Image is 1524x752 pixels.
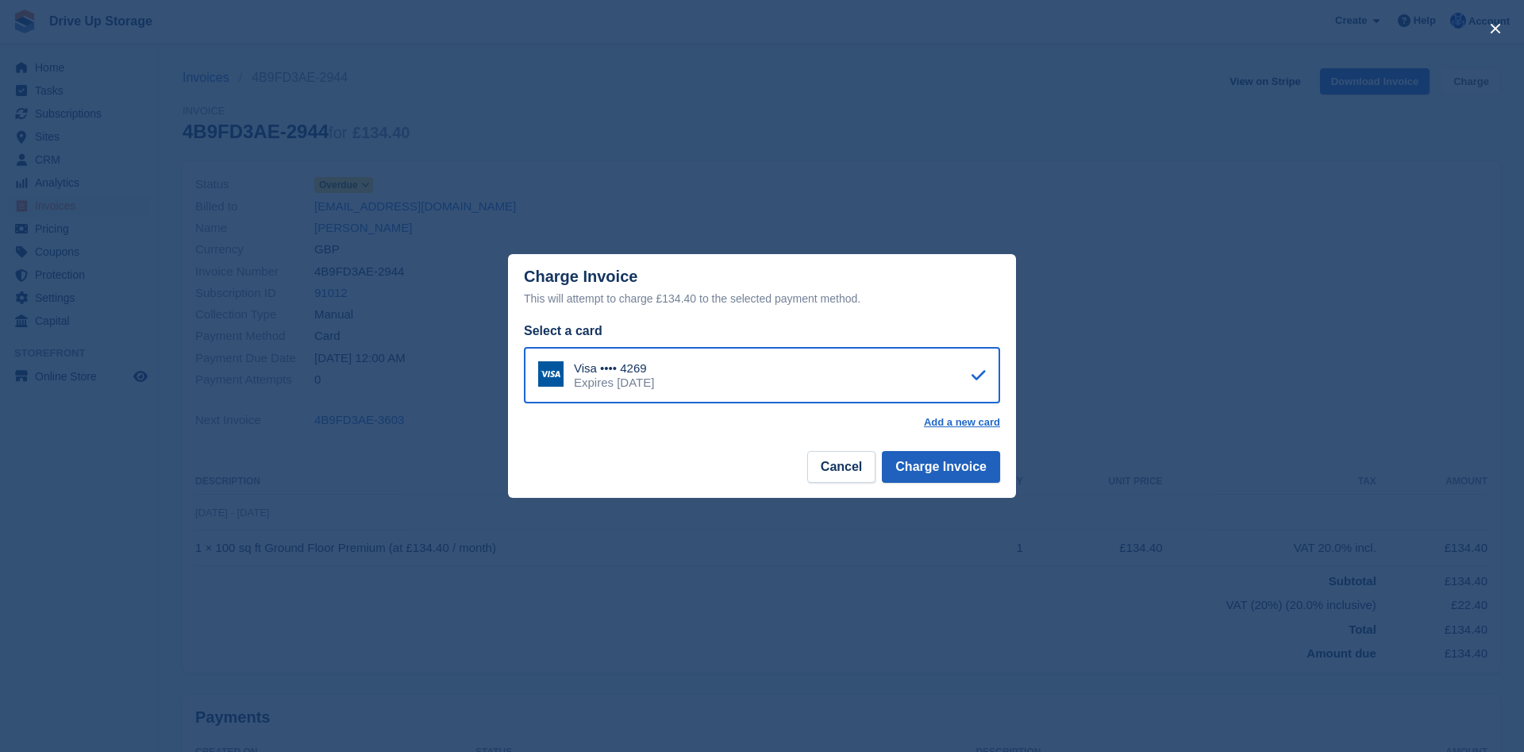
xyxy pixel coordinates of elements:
button: Cancel [807,451,876,483]
div: Select a card [524,322,1000,341]
div: This will attempt to charge £134.40 to the selected payment method. [524,289,1000,308]
button: Charge Invoice [882,451,1000,483]
div: Charge Invoice [524,268,1000,308]
div: Visa •••• 4269 [574,361,654,376]
div: Expires [DATE] [574,376,654,390]
button: close [1483,16,1508,41]
a: Add a new card [924,416,1000,429]
img: Visa Logo [538,361,564,387]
